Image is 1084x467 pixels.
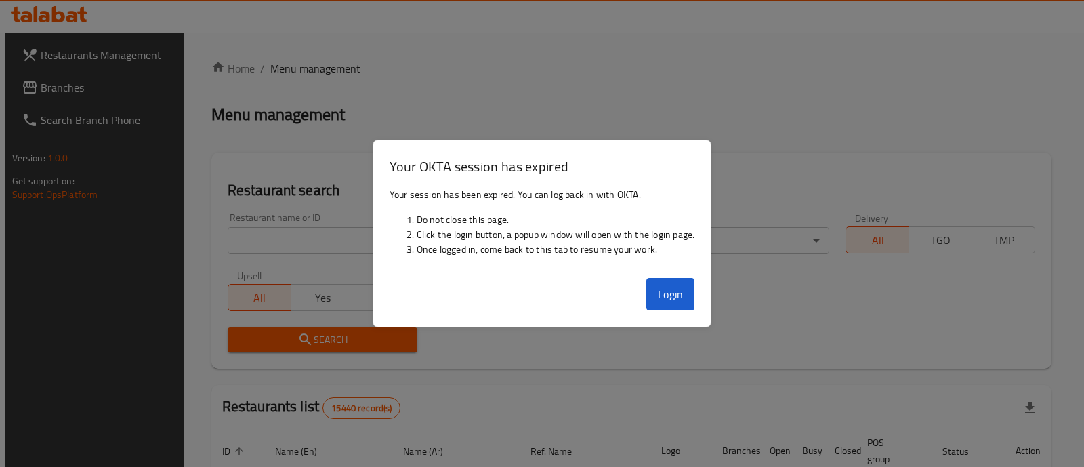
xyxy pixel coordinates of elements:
[417,212,695,227] li: Do not close this page.
[646,278,695,310] button: Login
[390,157,695,176] h3: Your OKTA session has expired
[373,182,711,272] div: Your session has been expired. You can log back in with OKTA.
[417,227,695,242] li: Click the login button, a popup window will open with the login page.
[417,242,695,257] li: Once logged in, come back to this tab to resume your work.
